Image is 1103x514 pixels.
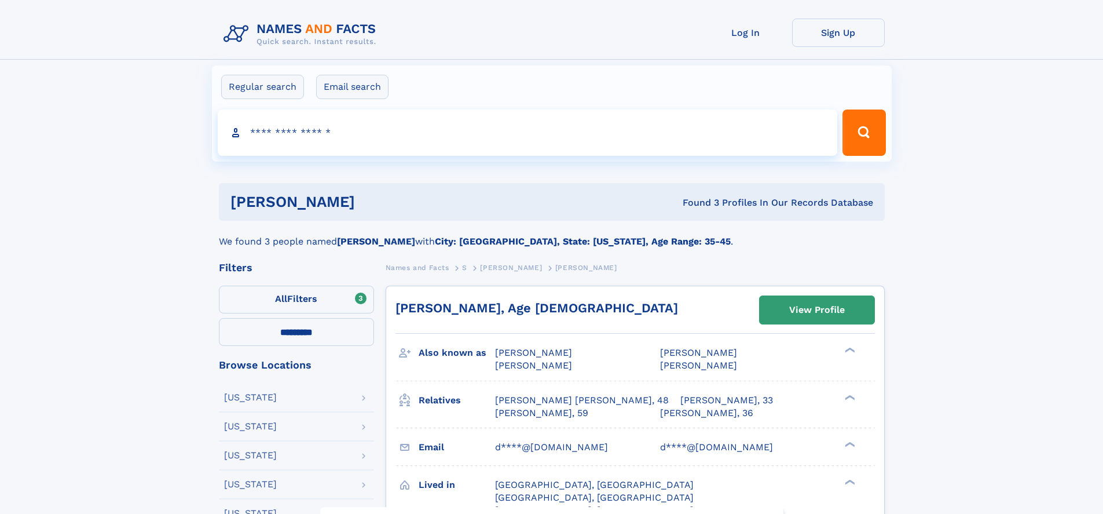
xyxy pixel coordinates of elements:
[660,360,737,371] span: [PERSON_NAME]
[555,264,617,272] span: [PERSON_NAME]
[419,391,495,410] h3: Relatives
[224,451,277,460] div: [US_STATE]
[495,407,588,420] a: [PERSON_NAME], 59
[462,260,467,275] a: S
[419,475,495,495] h3: Lived in
[219,19,386,50] img: Logo Names and Facts
[224,422,277,431] div: [US_STATE]
[792,19,885,47] a: Sign Up
[419,343,495,363] h3: Also known as
[219,360,374,370] div: Browse Locations
[789,297,845,323] div: View Profile
[480,264,542,272] span: [PERSON_NAME]
[495,394,669,407] a: [PERSON_NAME] [PERSON_NAME], 48
[224,393,277,402] div: [US_STATE]
[230,195,519,209] h1: [PERSON_NAME]
[519,196,873,209] div: Found 3 Profiles In Our Records Database
[699,19,792,47] a: Log In
[419,438,495,457] h3: Email
[495,479,694,490] span: [GEOGRAPHIC_DATA], [GEOGRAPHIC_DATA]
[219,221,885,249] div: We found 3 people named with .
[495,347,572,358] span: [PERSON_NAME]
[660,407,753,420] a: [PERSON_NAME], 36
[842,393,856,401] div: ❯
[495,360,572,371] span: [PERSON_NAME]
[760,296,874,324] a: View Profile
[337,236,415,247] b: [PERSON_NAME]
[842,110,885,156] button: Search Button
[462,264,467,272] span: S
[219,286,374,313] label: Filters
[842,440,856,448] div: ❯
[435,236,731,247] b: City: [GEOGRAPHIC_DATA], State: [US_STATE], Age Range: 35-45
[275,293,287,304] span: All
[480,260,542,275] a: [PERSON_NAME]
[218,110,838,156] input: search input
[842,347,856,354] div: ❯
[386,260,449,275] a: Names and Facts
[660,347,737,358] span: [PERSON_NAME]
[219,263,374,273] div: Filters
[221,75,304,99] label: Regular search
[680,394,773,407] a: [PERSON_NAME], 33
[224,480,277,489] div: [US_STATE]
[495,492,694,503] span: [GEOGRAPHIC_DATA], [GEOGRAPHIC_DATA]
[395,301,678,315] a: [PERSON_NAME], Age [DEMOGRAPHIC_DATA]
[842,478,856,486] div: ❯
[316,75,389,99] label: Email search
